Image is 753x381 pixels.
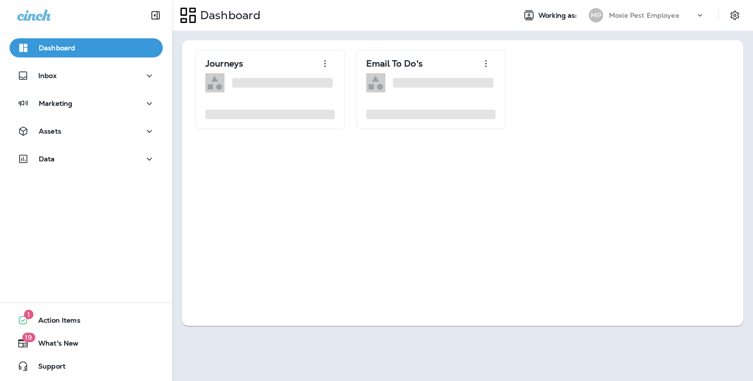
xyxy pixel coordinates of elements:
[29,339,79,351] span: What's New
[39,44,75,52] p: Dashboard
[10,311,163,330] button: 1Action Items
[10,38,163,57] button: Dashboard
[196,8,260,22] p: Dashboard
[39,127,61,135] p: Assets
[39,100,72,107] p: Marketing
[10,149,163,168] button: Data
[10,66,163,85] button: Inbox
[10,334,163,353] button: 19What's New
[22,333,35,342] span: 19
[10,357,163,376] button: Support
[10,122,163,141] button: Assets
[142,6,169,25] button: Collapse Sidebar
[539,11,579,20] span: Working as:
[589,8,603,22] div: MP
[609,11,679,19] p: Moxie Pest Employee
[38,72,56,79] p: Inbox
[24,310,34,319] span: 1
[10,94,163,113] button: Marketing
[366,59,423,68] p: Email To Do's
[205,59,243,68] p: Journeys
[726,7,743,24] button: Settings
[29,362,66,374] span: Support
[29,316,80,328] span: Action Items
[39,155,55,163] p: Data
